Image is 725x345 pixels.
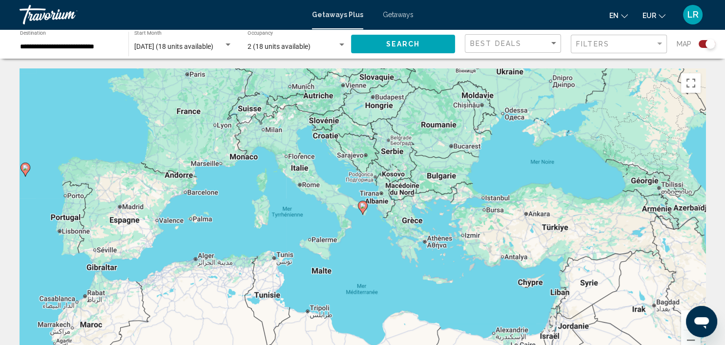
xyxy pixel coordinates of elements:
[351,35,455,53] button: Search
[576,40,609,48] span: Filters
[680,4,705,25] button: User Menu
[312,11,363,19] a: Getaways Plus
[470,40,521,47] span: Best Deals
[248,43,311,50] span: 2 (18 units available)
[681,73,701,93] button: Passer en plein écran
[470,40,558,48] mat-select: Sort by
[681,310,701,330] button: Zoom avant
[677,37,691,51] span: Map
[386,41,420,48] span: Search
[609,12,619,20] span: en
[20,5,302,24] a: Travorium
[687,10,699,20] span: LR
[571,34,667,54] button: Filter
[642,12,656,20] span: EUR
[383,11,414,19] a: Getaways
[686,306,717,337] iframe: Bouton de lancement de la fenêtre de messagerie
[134,43,213,50] span: [DATE] (18 units available)
[642,8,665,22] button: Change currency
[609,8,628,22] button: Change language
